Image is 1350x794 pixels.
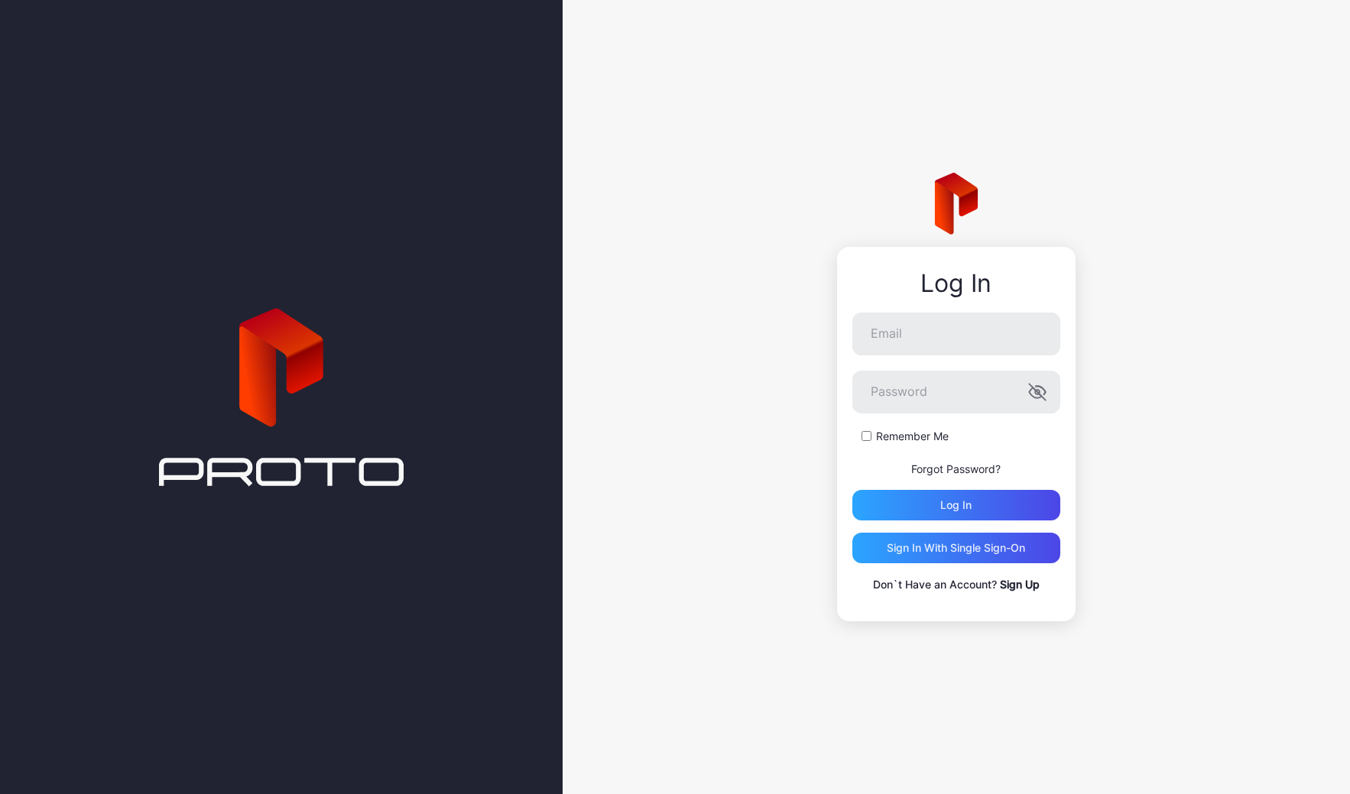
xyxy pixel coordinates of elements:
[940,499,972,511] div: Log in
[876,429,949,444] label: Remember Me
[852,575,1060,594] p: Don`t Have an Account?
[852,313,1060,355] input: Email
[1028,383,1047,401] button: Password
[887,542,1025,554] div: Sign in With Single Sign-On
[852,490,1060,520] button: Log in
[852,533,1060,563] button: Sign in With Single Sign-On
[911,462,1001,475] a: Forgot Password?
[852,371,1060,413] input: Password
[1000,578,1040,591] a: Sign Up
[852,270,1060,297] div: Log In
